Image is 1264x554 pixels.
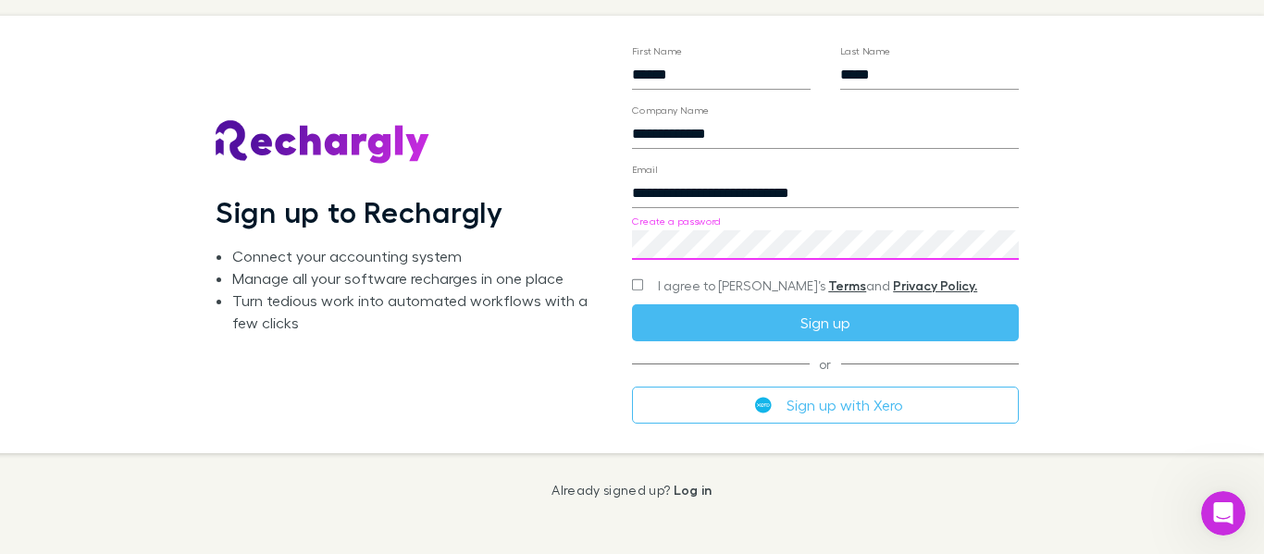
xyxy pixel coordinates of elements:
span: or [632,363,1019,364]
label: Create a password [632,214,721,228]
label: First Name [632,43,683,57]
a: Privacy Policy. [893,277,977,293]
label: Company Name [632,103,710,117]
p: Already signed up? [551,483,712,498]
img: Xero's logo [755,397,772,413]
h1: Sign up to Rechargly [216,194,503,229]
label: Last Name [840,43,891,57]
iframe: Intercom live chat [1201,491,1245,536]
img: Rechargly's Logo [216,120,430,165]
li: Manage all your software recharges in one place [232,267,602,289]
a: Terms [828,277,866,293]
label: Email [632,162,657,176]
li: Turn tedious work into automated workflows with a few clicks [232,289,602,334]
button: Sign up [632,304,1019,341]
span: I agree to [PERSON_NAME]’s and [658,277,977,295]
a: Log in [674,482,713,498]
li: Connect your accounting system [232,245,602,267]
button: Sign up with Xero [632,387,1019,424]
